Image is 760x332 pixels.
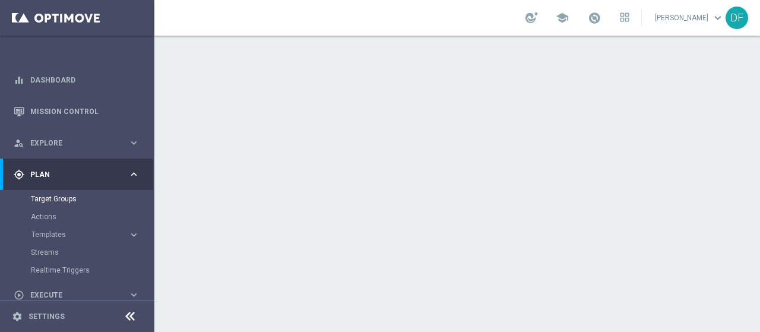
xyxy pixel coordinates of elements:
[14,75,24,86] i: equalizer
[654,9,726,27] a: [PERSON_NAME]keyboard_arrow_down
[14,169,128,180] div: Plan
[13,138,140,148] button: person_search Explore keyboard_arrow_right
[31,261,153,279] div: Realtime Triggers
[31,231,128,238] div: Templates
[711,11,724,24] span: keyboard_arrow_down
[31,208,153,226] div: Actions
[14,138,24,148] i: person_search
[14,138,128,148] div: Explore
[726,7,748,29] div: DF
[30,140,128,147] span: Explore
[14,290,128,301] div: Execute
[30,292,128,299] span: Execute
[30,64,140,96] a: Dashboard
[13,170,140,179] button: gps_fixed Plan keyboard_arrow_right
[31,244,153,261] div: Streams
[31,226,153,244] div: Templates
[14,169,24,180] i: gps_fixed
[12,311,23,322] i: settings
[30,96,140,127] a: Mission Control
[128,229,140,241] i: keyboard_arrow_right
[14,96,140,127] div: Mission Control
[31,248,123,257] a: Streams
[31,265,123,275] a: Realtime Triggers
[128,137,140,148] i: keyboard_arrow_right
[31,212,123,222] a: Actions
[128,169,140,180] i: keyboard_arrow_right
[28,313,65,320] a: Settings
[14,64,140,96] div: Dashboard
[556,11,569,24] span: school
[31,190,153,208] div: Target Groups
[128,289,140,301] i: keyboard_arrow_right
[31,231,116,238] span: Templates
[31,230,140,239] button: Templates keyboard_arrow_right
[14,290,24,301] i: play_circle_outline
[31,194,123,204] a: Target Groups
[13,75,140,85] button: equalizer Dashboard
[30,171,128,178] span: Plan
[13,290,140,300] button: play_circle_outline Execute keyboard_arrow_right
[13,107,140,116] button: Mission Control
